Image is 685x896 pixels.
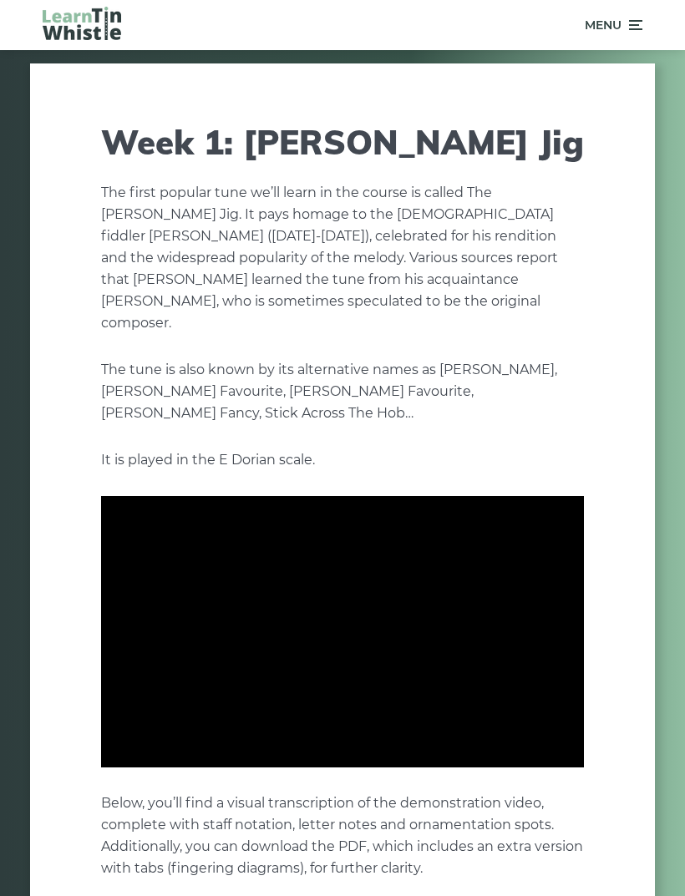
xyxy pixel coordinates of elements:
h1: Week 1: [PERSON_NAME] Jig [101,122,584,162]
p: The first popular tune we’ll learn in the course is called The [PERSON_NAME] Jig. It pays homage ... [101,182,584,334]
span: Menu [585,4,622,46]
img: LearnTinWhistle.com [43,7,121,40]
p: The tune is also known by its alternative names as [PERSON_NAME], [PERSON_NAME] Favourite, [PERSO... [101,359,584,424]
p: Below, you’ll find a visual transcription of the demonstration video, complete with staff notatio... [101,792,584,879]
p: It is played in the E Dorian scale. [101,449,584,471]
